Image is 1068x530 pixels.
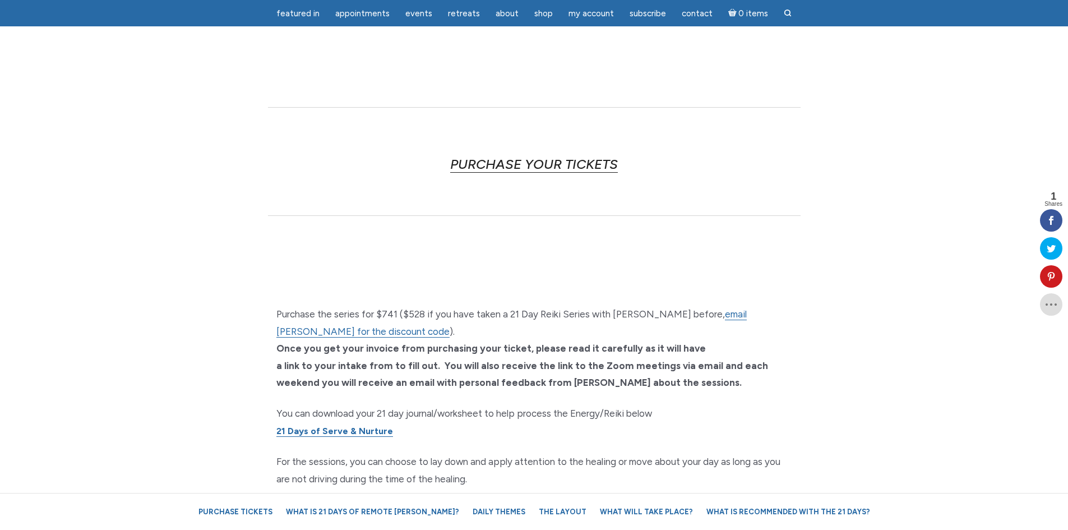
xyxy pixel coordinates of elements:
[437,377,742,388] strong: with personal feedback from [PERSON_NAME] about the sessions.
[562,3,621,25] a: My Account
[276,8,320,19] span: featured in
[276,405,792,440] p: You can download your 21 day journal/worksheet to help process the Energy/Reiki below
[489,3,525,25] a: About
[722,2,775,25] a: Cart0 items
[276,453,792,487] p: For the sessions, you can choose to lay down and apply attention to the healing or move about you...
[450,156,618,173] a: PURCHASE YOUR TICKETS
[675,3,719,25] a: Contact
[568,8,614,19] span: My Account
[329,3,396,25] a: Appointments
[534,8,553,19] span: Shop
[405,8,432,19] span: Events
[276,308,747,338] a: email [PERSON_NAME] for the discount code
[738,10,768,18] span: 0 items
[630,8,666,19] span: Subscribe
[276,343,768,388] strong: Once you get your invoice from purchasing your ticket, please read it carefully as it will have a...
[533,502,592,522] a: The Layout
[280,502,465,522] a: What is 21 Days of Remote [PERSON_NAME]?
[528,3,560,25] a: Shop
[1044,191,1062,201] span: 1
[467,502,531,522] a: Daily Themes
[728,8,739,19] i: Cart
[594,502,699,522] a: What will take place?
[496,8,519,19] span: About
[399,3,439,25] a: Events
[448,8,480,19] span: Retreats
[1044,201,1062,207] span: Shares
[276,426,393,437] a: 21 Days of Serve & Nurture
[682,8,713,19] span: Contact
[623,3,673,25] a: Subscribe
[335,8,390,19] span: Appointments
[441,3,487,25] a: Retreats
[193,502,278,522] a: Purchase Tickets
[701,502,876,522] a: What is recommended with the 21 Days?
[276,306,792,391] p: Purchase the series for $741 ($528 if you have taken a 21 Day Reiki Series with [PERSON_NAME] bef...
[270,3,326,25] a: featured in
